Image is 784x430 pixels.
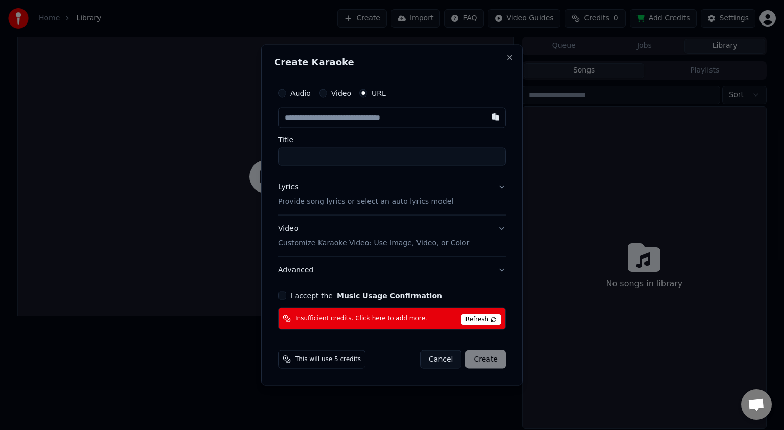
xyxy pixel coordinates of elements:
label: Audio [290,90,311,97]
p: Provide song lyrics or select an auto lyrics model [278,197,453,207]
span: Insufficient credits. Click here to add more. [295,315,427,323]
button: I accept the [337,292,442,299]
label: Title [278,136,506,144]
button: VideoCustomize Karaoke Video: Use Image, Video, or Color [278,216,506,256]
button: LyricsProvide song lyrics or select an auto lyrics model [278,174,506,215]
label: URL [372,90,386,97]
button: Advanced [278,256,506,283]
p: Customize Karaoke Video: Use Image, Video, or Color [278,238,469,248]
label: I accept the [290,292,442,299]
div: Lyrics [278,182,298,193]
span: This will use 5 credits [295,355,361,363]
button: Cancel [420,350,461,368]
span: Refresh [461,314,501,325]
label: Video [331,90,351,97]
div: Video [278,224,469,248]
h2: Create Karaoke [274,58,510,67]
